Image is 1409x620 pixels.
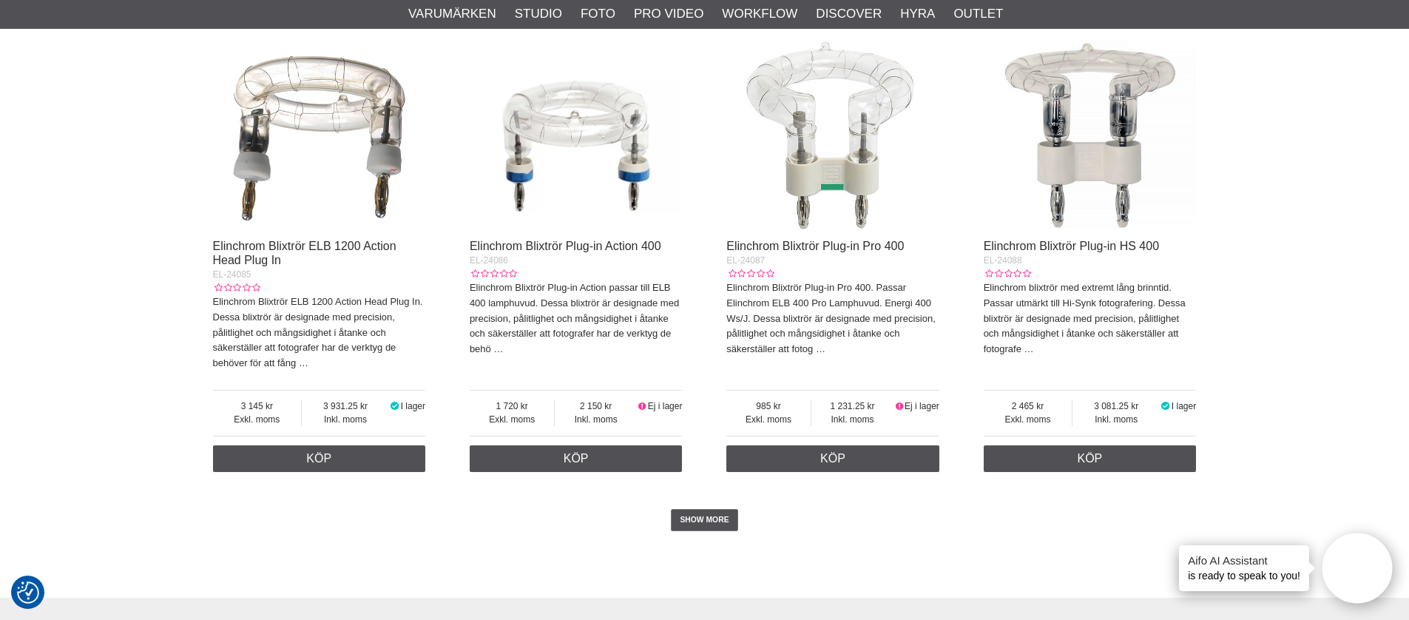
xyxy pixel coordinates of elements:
p: Elinchrom blixtrör med extremt lång brinntid. Passar utmärkt till Hi-Synk fotografering. Dessa bl... [984,280,1197,357]
div: Kundbetyg: 0 [470,267,517,280]
a: … [816,343,825,354]
span: Exkl. moms [470,413,555,426]
span: Exkl. moms [213,413,302,426]
span: EL-24085 [213,269,251,280]
a: Elinchrom Blixtrör ELB 1200 Action Head Plug In [213,240,396,266]
a: Pro Video [634,4,703,24]
span: 3 081.25 [1072,400,1160,413]
a: Workflow [722,4,797,24]
a: … [493,343,503,354]
span: EL-24086 [470,255,508,266]
div: Kundbetyg: 0 [726,267,774,280]
p: Elinchrom Blixtrör ELB 1200 Action Head Plug In. Dessa blixtrör är designade med precision, pålit... [213,294,426,371]
span: 1 720 [470,400,555,413]
span: Exkl. moms [726,413,811,426]
span: Inkl. moms [302,413,389,426]
a: Discover [816,4,882,24]
span: Inkl. moms [555,413,637,426]
a: … [1024,343,1034,354]
i: I lager [1160,401,1172,411]
a: Köp [213,445,426,472]
div: Kundbetyg: 0 [213,281,260,294]
i: Ej i lager [893,401,905,411]
img: Elinchrom Blixtrör Plug-in HS 400 [984,18,1197,231]
a: Foto [581,4,615,24]
a: Köp [984,445,1197,472]
a: Elinchrom Blixtrör Plug-in HS 400 [984,240,1159,252]
span: Exkl. moms [984,413,1072,426]
div: Kundbetyg: 0 [984,267,1031,280]
a: Elinchrom Blixtrör Plug-in Action 400 [470,240,661,252]
a: Hyra [900,4,935,24]
span: 2 465 [984,400,1072,413]
span: EL-24087 [726,255,765,266]
img: Elinchrom Blixtrör ELB 1200 Action Head Plug In [213,18,426,231]
span: 1 231.25 [811,400,894,413]
button: Samtyckesinställningar [17,579,39,606]
p: Elinchrom Blixtrör Plug-in Action passar till ELB 400 lamphuvud. Dessa blixtrör är designade med ... [470,280,683,357]
img: Revisit consent button [17,582,39,604]
span: I lager [401,401,425,411]
span: 2 150 [555,400,637,413]
span: 985 [726,400,811,413]
span: 3 145 [213,400,302,413]
p: Elinchrom Blixtrör Plug-in Pro 400. Passar Elinchrom ELB 400 Pro Lamphuvud. Energi 400 Ws/J. Dess... [726,280,939,357]
a: Elinchrom Blixtrör Plug-in Pro 400 [726,240,904,252]
a: Varumärken [408,4,496,24]
span: Ej i lager [648,401,683,411]
a: Studio [515,4,562,24]
div: is ready to speak to you! [1179,545,1309,591]
a: SHOW MORE [671,509,738,531]
span: I lager [1172,401,1196,411]
img: Elinchrom Blixtrör Plug-in Pro 400 [726,18,939,231]
i: Ej i lager [637,401,648,411]
a: Köp [470,445,683,472]
span: 3 931.25 [302,400,389,413]
h4: Aifo AI Assistant [1188,553,1300,568]
span: Inkl. moms [811,413,894,426]
span: Ej i lager [905,401,939,411]
span: EL-24088 [984,255,1022,266]
i: I lager [389,401,401,411]
a: … [299,357,308,368]
a: Outlet [953,4,1003,24]
a: Köp [726,445,939,472]
img: Elinchrom Blixtrör Plug-in Action 400 [470,18,683,231]
span: Inkl. moms [1072,413,1160,426]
